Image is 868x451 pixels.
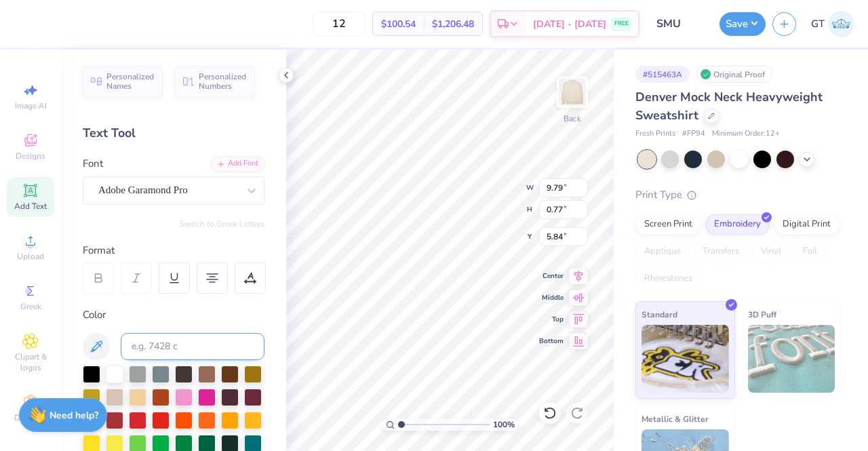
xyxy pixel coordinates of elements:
label: Font [83,156,103,172]
span: $1,206.48 [432,17,474,31]
div: Original Proof [696,66,772,83]
span: Designs [16,151,45,161]
div: Back [564,113,581,125]
span: # FP94 [682,128,705,140]
span: FREE [614,19,629,28]
input: – – [313,12,366,36]
span: Image AI [15,100,47,111]
span: [DATE] - [DATE] [533,17,606,31]
div: Vinyl [752,241,790,262]
img: 3D Puff [748,325,835,393]
div: Add Font [211,156,264,172]
strong: Need help? [50,409,98,422]
div: Digital Print [774,214,840,235]
div: Color [83,307,264,323]
div: Text Tool [83,124,264,142]
div: # 515463A [635,66,690,83]
span: Personalized Names [106,72,155,91]
div: Print Type [635,187,841,203]
img: Back [559,79,586,106]
input: e.g. 7428 c [121,333,264,360]
span: 100 % [493,418,515,431]
img: Standard [642,325,729,393]
a: GT [811,11,854,37]
div: Transfers [694,241,748,262]
span: Center [539,271,564,281]
div: Format [83,243,266,258]
span: Clipart & logos [7,351,54,373]
span: Standard [642,307,677,321]
span: Upload [17,251,44,262]
span: Middle [539,293,564,302]
span: Denver Mock Neck Heavyweight Sweatshirt [635,89,823,123]
div: Embroidery [705,214,770,235]
span: Top [539,315,564,324]
span: Minimum Order: 12 + [712,128,780,140]
input: Untitled Design [646,10,713,37]
span: Fresh Prints [635,128,675,140]
span: Metallic & Glitter [642,412,709,426]
div: Foil [794,241,826,262]
div: Rhinestones [635,269,701,289]
span: $100.54 [381,17,416,31]
span: Greek [20,301,41,312]
div: Screen Print [635,214,701,235]
span: Add Text [14,201,47,212]
button: Switch to Greek Letters [180,218,264,229]
span: Bottom [539,336,564,346]
span: GT [811,16,825,32]
div: Applique [635,241,690,262]
span: Decorate [14,412,47,423]
span: Personalized Numbers [199,72,247,91]
span: 3D Puff [748,307,776,321]
img: Gayathree Thangaraj [828,11,854,37]
button: Save [719,12,766,36]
